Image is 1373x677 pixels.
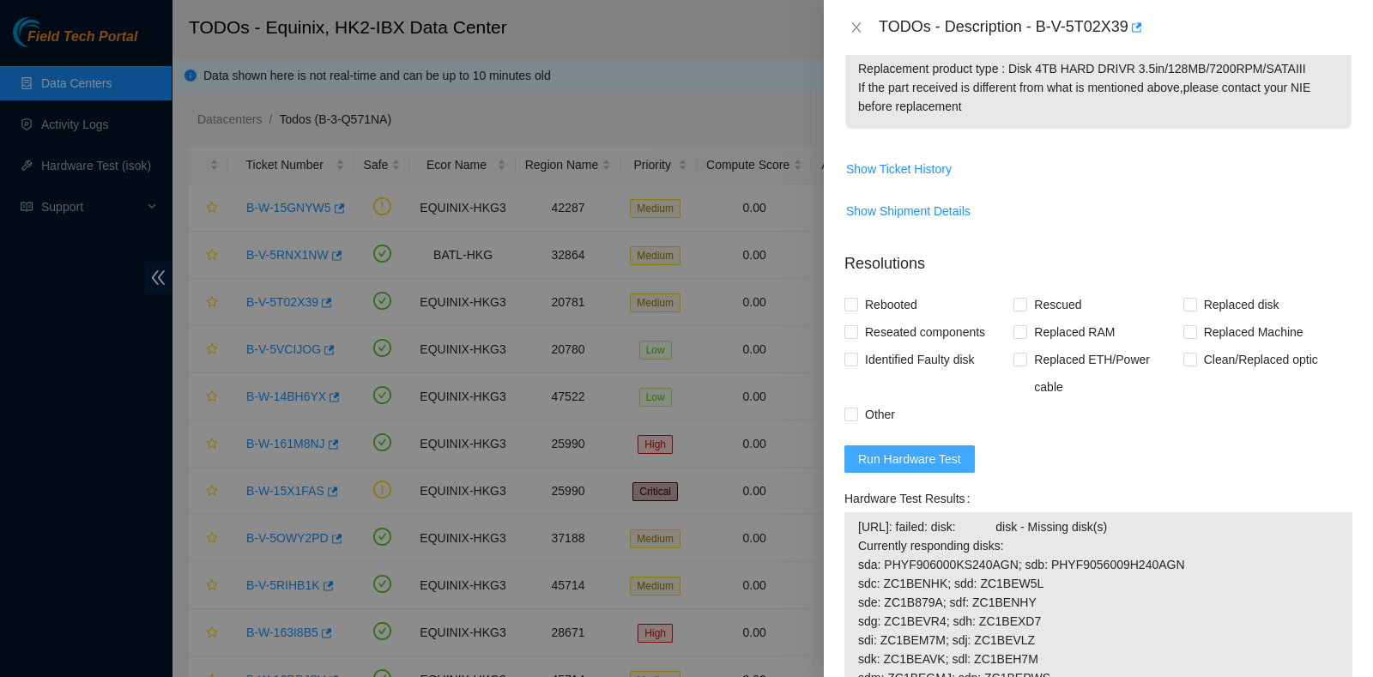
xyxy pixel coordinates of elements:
span: Clean/Replaced optic [1197,346,1325,373]
label: Hardware Test Results [844,485,977,512]
span: Replaced RAM [1027,318,1122,346]
button: Show Ticket History [845,155,953,183]
span: Show Ticket History [846,160,952,178]
span: Reseated components [858,318,992,346]
span: Rebooted [858,291,924,318]
span: Other [858,401,902,428]
span: Replaced ETH/Power cable [1027,346,1182,401]
button: Show Shipment Details [845,197,971,225]
span: Replaced Machine [1197,318,1310,346]
button: Close [844,20,868,36]
span: Replaced disk [1197,291,1286,318]
span: Show Shipment Details [846,202,971,221]
div: TODOs - Description - B-V-5T02X39 [879,14,1352,41]
button: Run Hardware Test [844,445,975,473]
span: Identified Faulty disk [858,346,982,373]
span: Rescued [1027,291,1088,318]
span: Run Hardware Test [858,450,961,468]
p: Resolutions [844,239,1352,275]
span: close [850,21,863,34]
